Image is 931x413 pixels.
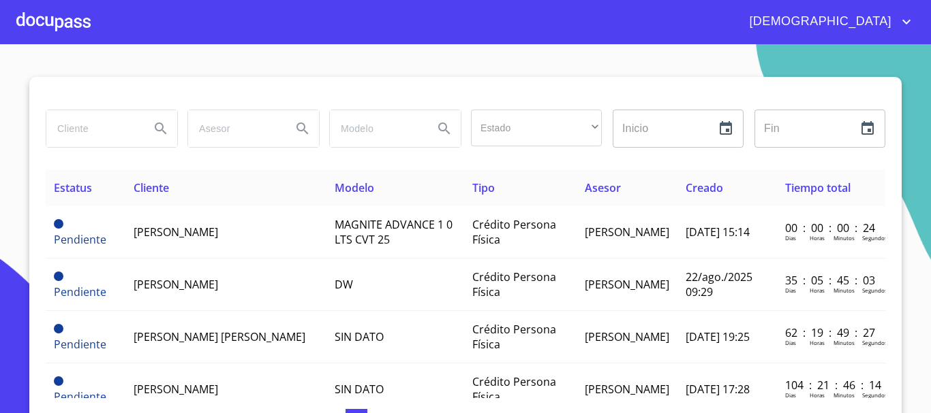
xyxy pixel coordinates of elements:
span: Crédito Persona Física [472,269,556,299]
button: Search [428,112,461,145]
span: SIN DATO [335,382,384,397]
input: search [46,110,139,147]
p: Minutos [834,286,855,294]
button: account of current user [739,11,915,33]
span: [DEMOGRAPHIC_DATA] [739,11,898,33]
p: Horas [810,234,825,242]
button: Search [286,112,319,145]
span: Pendiente [54,284,106,299]
span: Pendiente [54,219,63,229]
p: Minutos [834,339,855,346]
div: ​ [471,110,602,146]
p: Horas [810,286,825,294]
span: Crédito Persona Física [472,374,556,404]
span: Tipo [472,180,495,195]
span: [DATE] 19:25 [686,329,750,344]
span: Cliente [134,180,169,195]
span: Creado [686,180,723,195]
span: Pendiente [54,376,63,386]
input: search [330,110,423,147]
p: Minutos [834,234,855,242]
p: Dias [785,234,796,242]
p: 104 : 21 : 46 : 14 [785,378,877,393]
span: [PERSON_NAME] [585,329,669,344]
span: [PERSON_NAME] [585,225,669,239]
span: Pendiente [54,324,63,333]
span: [PERSON_NAME] [134,225,218,239]
span: [DATE] 15:14 [686,225,750,239]
span: Crédito Persona Física [472,322,556,352]
span: SIN DATO [335,329,384,344]
span: [PERSON_NAME] [585,277,669,292]
p: Segundos [862,286,887,294]
p: 00 : 00 : 00 : 24 [785,220,877,235]
span: [PERSON_NAME] [585,382,669,397]
p: Segundos [862,234,887,242]
span: Crédito Persona Física [472,217,556,247]
span: MAGNITE ADVANCE 1 0 LTS CVT 25 [335,217,453,247]
span: [PERSON_NAME] [134,277,218,292]
span: Tiempo total [785,180,851,195]
p: 35 : 05 : 45 : 03 [785,273,877,288]
p: Horas [810,391,825,399]
span: Asesor [585,180,621,195]
button: Search [144,112,177,145]
p: Horas [810,339,825,346]
span: Pendiente [54,232,106,247]
span: DW [335,277,353,292]
span: Pendiente [54,337,106,352]
p: Minutos [834,391,855,399]
span: [PERSON_NAME] [134,382,218,397]
p: Dias [785,339,796,346]
span: Estatus [54,180,92,195]
p: Dias [785,286,796,294]
span: Pendiente [54,389,106,404]
span: [DATE] 17:28 [686,382,750,397]
span: 22/ago./2025 09:29 [686,269,752,299]
p: Segundos [862,339,887,346]
p: Segundos [862,391,887,399]
input: search [188,110,281,147]
span: Modelo [335,180,374,195]
p: 62 : 19 : 49 : 27 [785,325,877,340]
span: [PERSON_NAME] [PERSON_NAME] [134,329,305,344]
p: Dias [785,391,796,399]
span: Pendiente [54,271,63,281]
